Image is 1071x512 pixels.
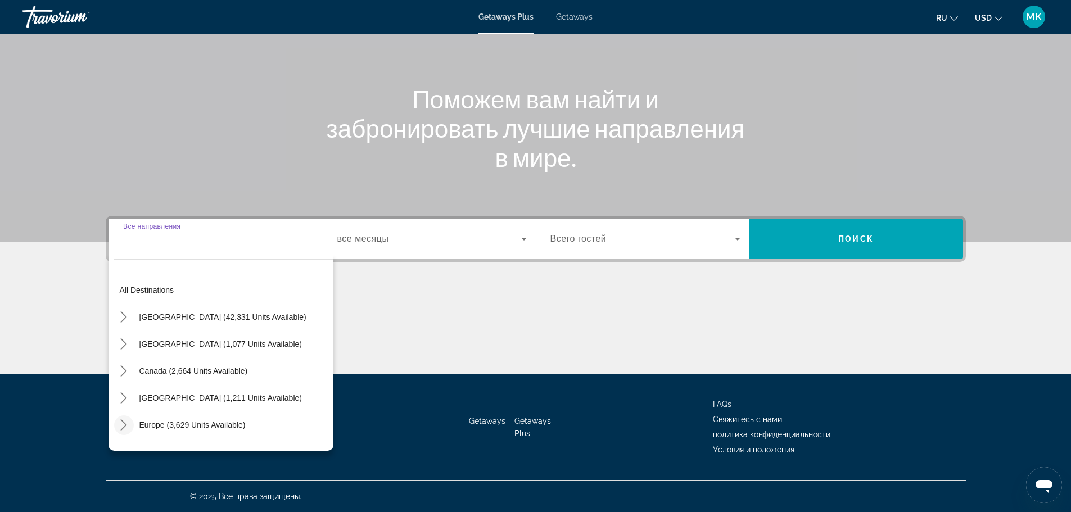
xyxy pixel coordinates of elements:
[190,492,301,501] span: © 2025 Все права защищены.
[936,13,947,22] span: ru
[1026,467,1062,503] iframe: Button to launch messaging window
[478,12,534,21] a: Getaways Plus
[134,307,312,327] button: Select destination: United States (42,331 units available)
[114,442,134,462] button: Toggle Australia (235 units available) submenu
[114,334,134,354] button: Toggle Mexico (1,077 units available) submenu
[134,361,254,381] button: Select destination: Canada (2,664 units available)
[1019,5,1049,29] button: User Menu
[838,234,874,243] span: Поиск
[134,415,251,435] button: Select destination: Europe (3,629 units available)
[134,442,250,462] button: Select destination: Australia (235 units available)
[109,253,333,451] div: Destination options
[713,400,731,409] a: FAQs
[114,280,333,300] button: Select destination: All destinations
[139,339,302,348] span: [GEOGRAPHIC_DATA] (1,077 units available)
[123,223,180,230] span: Все направления
[22,2,135,31] a: Travorium
[114,388,134,408] button: Toggle Caribbean & Atlantic Islands (1,211 units available) submenu
[123,233,313,246] input: Select destination
[109,219,963,259] div: Search widget
[713,430,830,439] a: политика конфиденциальности
[713,415,782,424] a: Свяжитесь с нами
[975,13,992,22] span: USD
[1026,11,1042,22] span: MK
[114,307,134,327] button: Toggle United States (42,331 units available) submenu
[139,420,246,429] span: Europe (3,629 units available)
[114,361,134,381] button: Toggle Canada (2,664 units available) submenu
[139,393,302,402] span: [GEOGRAPHIC_DATA] (1,211 units available)
[469,416,505,425] a: Getaways
[120,286,174,294] span: All destinations
[134,388,308,408] button: Select destination: Caribbean & Atlantic Islands (1,211 units available)
[139,312,306,321] span: [GEOGRAPHIC_DATA] (42,331 units available)
[134,334,308,354] button: Select destination: Mexico (1,077 units available)
[749,219,963,259] button: Search
[337,234,389,243] span: все месяцы
[114,415,134,435] button: Toggle Europe (3,629 units available) submenu
[556,12,593,21] a: Getaways
[514,416,551,438] a: Getaways Plus
[550,234,607,243] span: Всего гостей
[325,84,747,172] h1: Поможем вам найти и забронировать лучшие направления в мире.
[139,366,248,375] span: Canada (2,664 units available)
[713,445,794,454] a: Условия и положения
[975,10,1002,26] button: Change currency
[936,10,958,26] button: Change language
